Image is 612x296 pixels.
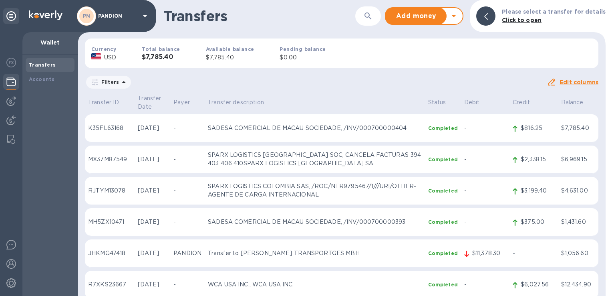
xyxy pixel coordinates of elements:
p: $11,378.30 [472,249,506,257]
p: $1,056.60 [561,249,595,257]
p: JHKMG47418 [88,249,131,257]
button: Add money [386,8,447,24]
p: - [173,280,201,289]
h1: Transfers [163,8,338,24]
p: SPARX LOGISTICS COLOMBIA SAS, /ROC/NTR9795467/1///URI/OTHER-AGENTE DE CARGA INTERNACIONAL [208,182,422,199]
p: - [464,187,506,195]
p: Filters [98,79,119,85]
p: - [464,155,506,164]
p: MX37M87549 [88,155,131,164]
p: Transfer description [208,98,422,107]
p: Credit [513,98,554,107]
p: [DATE] [138,124,167,132]
p: - [173,155,201,164]
p: - [464,124,506,132]
p: [DATE] [138,249,167,257]
p: PANDION [98,13,138,19]
p: Wallet [29,39,71,47]
p: MH5ZX10471 [88,218,131,226]
p: $4,631.00 [561,187,595,195]
p: Balance [561,98,595,107]
p: Completed [428,156,458,163]
p: SADESA COMERCIAL DE MACAU SOCIEDADE, /INV/000700000393 [208,218,422,226]
p: $7,785.40 [561,124,595,132]
p: [DATE] [138,218,167,226]
p: Transfer Date [138,94,167,111]
p: Status [428,98,458,107]
p: K35FL63168 [88,124,131,132]
p: $6,969.15 [561,155,595,164]
b: Transfers [29,62,56,68]
p: $6,027.56 [521,280,554,289]
p: Transfer ID [88,98,131,107]
p: $3,199.40 [521,187,554,195]
p: SADESA COMERCIAL DE MACAU SOCIEDADE, /INV/000700000404 [208,124,422,132]
p: - [513,249,554,257]
p: $816.25 [521,124,554,132]
p: RJTYM13078 [88,187,131,195]
p: $0.00 [280,53,326,62]
p: - [173,124,201,132]
b: Available balance [206,46,254,52]
p: USD [104,53,116,62]
p: Completed [428,281,458,288]
p: - [173,218,201,226]
img: Logo [29,10,62,20]
img: Wallets [6,77,16,87]
p: PANDION [173,249,201,257]
b: Click to open [502,17,542,23]
p: [DATE] [138,155,167,164]
b: Currency [91,46,116,52]
p: WCA USA INC., WCA USA INC. [208,280,422,289]
b: Total balance [142,46,180,52]
p: Debit [464,98,506,107]
p: $2,338.15 [521,155,554,164]
p: [DATE] [138,187,167,195]
p: $375.00 [521,218,554,226]
b: Please select a transfer for details [502,8,606,15]
p: Completed [428,219,458,225]
span: Add money [392,11,440,21]
p: - [464,218,506,226]
div: Unpin categories [3,8,19,24]
p: $1,431.60 [561,218,595,226]
p: Transfer to [PERSON_NAME] TRANSPORTGES MBH [208,249,422,257]
p: [DATE] [138,280,167,289]
p: $7,785.40 [206,53,254,62]
p: R7XKS23667 [88,280,131,289]
img: Foreign exchange [6,58,16,67]
b: Accounts [29,76,54,82]
p: Payer [173,98,201,107]
h3: $7,785.40 [142,53,180,61]
p: - [464,280,506,289]
b: PN [83,13,91,19]
u: Edit columns [560,79,598,85]
p: SPARX LOGISTICS [GEOGRAPHIC_DATA] SOC, CANCELA FACTURAS 394 403 406 410SPARX LOGISTICS [GEOGRAPHI... [208,151,422,168]
p: Completed [428,125,458,132]
p: Completed [428,250,458,257]
p: $12,434.90 [561,280,595,289]
b: Pending balance [280,46,326,52]
p: - [173,187,201,195]
p: Completed [428,187,458,194]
